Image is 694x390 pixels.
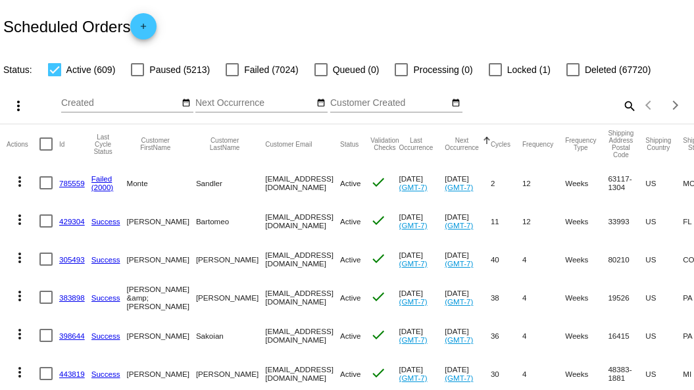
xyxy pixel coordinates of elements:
[608,130,633,158] button: Change sorting for ShippingPostcode
[340,370,361,378] span: Active
[491,164,522,202] mat-cell: 2
[522,240,565,278] mat-cell: 4
[491,316,522,354] mat-cell: 36
[59,331,85,340] a: 398644
[127,202,196,240] mat-cell: [PERSON_NAME]
[445,278,491,316] mat-cell: [DATE]
[445,240,491,278] mat-cell: [DATE]
[91,134,115,155] button: Change sorting for LastProcessingCycleId
[399,335,428,344] a: (GMT-7)
[565,278,608,316] mat-cell: Weeks
[445,297,473,306] a: (GMT-7)
[149,62,210,78] span: Paused (5213)
[445,221,473,230] a: (GMT-7)
[399,164,445,202] mat-cell: [DATE]
[265,202,340,240] mat-cell: [EMAIL_ADDRESS][DOMAIN_NAME]
[59,293,85,302] a: 383898
[522,278,565,316] mat-cell: 4
[340,140,359,148] button: Change sorting for Status
[91,174,112,183] a: Failed
[445,164,491,202] mat-cell: [DATE]
[59,255,85,264] a: 305493
[196,240,265,278] mat-cell: [PERSON_NAME]
[608,240,645,278] mat-cell: 80210
[491,278,522,316] mat-cell: 38
[370,174,386,190] mat-icon: check
[565,164,608,202] mat-cell: Weeks
[91,217,120,226] a: Success
[645,278,683,316] mat-cell: US
[7,124,39,164] mat-header-cell: Actions
[399,316,445,354] mat-cell: [DATE]
[565,240,608,278] mat-cell: Weeks
[645,202,683,240] mat-cell: US
[127,278,196,316] mat-cell: [PERSON_NAME] &amp; [PERSON_NAME]
[645,316,683,354] mat-cell: US
[12,326,28,342] mat-icon: more_vert
[66,62,116,78] span: Active (609)
[244,62,299,78] span: Failed (7024)
[196,137,253,151] button: Change sorting for CustomerLastName
[91,255,120,264] a: Success
[91,183,114,191] a: (2000)
[608,164,645,202] mat-cell: 63117-1304
[340,331,361,340] span: Active
[333,62,380,78] span: Queued (0)
[265,278,340,316] mat-cell: [EMAIL_ADDRESS][DOMAIN_NAME]
[445,374,473,382] a: (GMT-7)
[316,98,326,109] mat-icon: date_range
[265,240,340,278] mat-cell: [EMAIL_ADDRESS][DOMAIN_NAME]
[645,240,683,278] mat-cell: US
[636,92,662,118] button: Previous page
[565,202,608,240] mat-cell: Weeks
[522,164,565,202] mat-cell: 12
[330,98,449,109] input: Customer Created
[565,137,596,151] button: Change sorting for FrequencyType
[399,137,434,151] button: Change sorting for LastOccurrenceUtc
[491,140,510,148] button: Change sorting for Cycles
[195,98,314,109] input: Next Occurrence
[491,202,522,240] mat-cell: 11
[340,217,361,226] span: Active
[3,64,32,75] span: Status:
[413,62,472,78] span: Processing (0)
[645,137,671,151] button: Change sorting for ShippingCountry
[182,98,191,109] mat-icon: date_range
[12,288,28,304] mat-icon: more_vert
[127,316,196,354] mat-cell: [PERSON_NAME]
[91,293,120,302] a: Success
[608,202,645,240] mat-cell: 33993
[585,62,651,78] span: Deleted (67720)
[3,13,157,39] h2: Scheduled Orders
[196,316,265,354] mat-cell: Sakoian
[340,179,361,187] span: Active
[608,278,645,316] mat-cell: 19526
[645,164,683,202] mat-cell: US
[127,137,184,151] button: Change sorting for CustomerFirstName
[608,316,645,354] mat-cell: 16415
[370,251,386,266] mat-icon: check
[91,331,120,340] a: Success
[59,140,64,148] button: Change sorting for Id
[522,140,553,148] button: Change sorting for Frequency
[522,202,565,240] mat-cell: 12
[370,289,386,305] mat-icon: check
[12,212,28,228] mat-icon: more_vert
[507,62,551,78] span: Locked (1)
[445,137,479,151] button: Change sorting for NextOccurrenceUtc
[445,202,491,240] mat-cell: [DATE]
[127,240,196,278] mat-cell: [PERSON_NAME]
[59,217,85,226] a: 429304
[370,365,386,381] mat-icon: check
[399,183,428,191] a: (GMT-7)
[196,164,265,202] mat-cell: Sandler
[399,278,445,316] mat-cell: [DATE]
[662,92,689,118] button: Next page
[565,316,608,354] mat-cell: Weeks
[11,98,26,114] mat-icon: more_vert
[196,202,265,240] mat-cell: Bartomeo
[265,164,340,202] mat-cell: [EMAIL_ADDRESS][DOMAIN_NAME]
[59,370,85,378] a: 443819
[265,140,312,148] button: Change sorting for CustomerEmail
[127,164,196,202] mat-cell: Monte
